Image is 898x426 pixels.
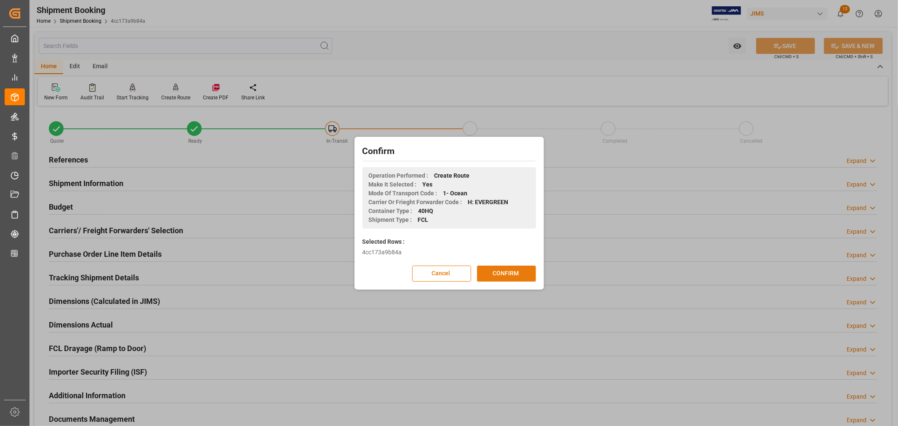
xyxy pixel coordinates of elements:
[369,189,437,198] span: Mode Of Transport Code :
[362,237,405,246] label: Selected Rows :
[362,145,536,158] h2: Confirm
[412,266,471,282] button: Cancel
[418,207,434,216] span: 40HQ
[423,180,433,189] span: Yes
[369,207,413,216] span: Container Type :
[362,248,536,257] div: 4cc173a9b84a
[369,180,417,189] span: Make It Selected :
[418,216,429,224] span: FCL
[468,198,509,207] span: H: EVERGREEN
[443,189,468,198] span: 1- Ocean
[369,216,412,224] span: Shipment Type :
[369,171,429,180] span: Operation Performed :
[434,171,470,180] span: Create Route
[477,266,536,282] button: CONFIRM
[369,198,462,207] span: Carrier Or Frieght Forwarder Code :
